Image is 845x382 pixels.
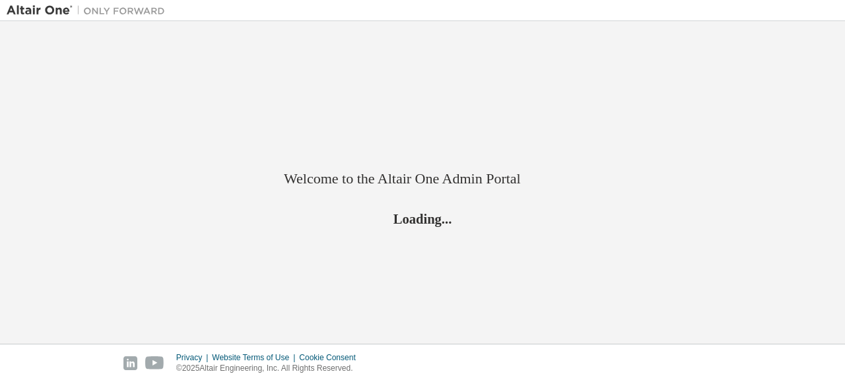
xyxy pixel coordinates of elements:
h2: Loading... [284,210,561,227]
img: youtube.svg [145,356,164,370]
img: Altair One [7,4,172,17]
div: Privacy [176,352,212,363]
img: linkedin.svg [123,356,137,370]
div: Cookie Consent [299,352,363,363]
p: © 2025 Altair Engineering, Inc. All Rights Reserved. [176,363,364,374]
div: Website Terms of Use [212,352,299,363]
h2: Welcome to the Altair One Admin Portal [284,170,561,188]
